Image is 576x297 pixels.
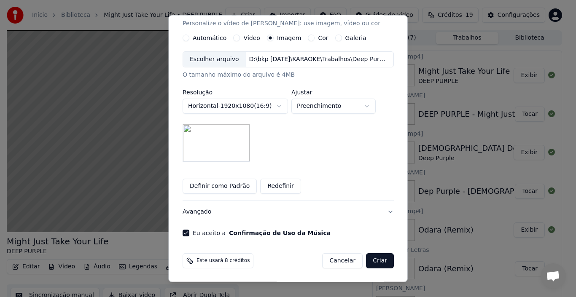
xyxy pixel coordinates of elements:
[183,71,394,79] div: O tamanho máximo do arquivo é 4MB
[243,35,260,41] label: Vídeo
[291,89,376,95] label: Ajustar
[277,35,301,41] label: Imagem
[318,35,328,41] label: Cor
[183,89,288,95] label: Resolução
[183,35,394,201] div: VídeoPersonalize o vídeo de [PERSON_NAME]: use imagem, vídeo ou cor
[260,179,301,194] button: Redefinir
[183,8,380,28] div: Vídeo
[183,1,394,35] button: VídeoPersonalize o vídeo de [PERSON_NAME]: use imagem, vídeo ou cor
[183,19,380,28] p: Personalize o vídeo de [PERSON_NAME]: use imagem, vídeo ou cor
[183,201,394,223] button: Avançado
[229,230,331,236] button: Eu aceito a
[322,253,363,268] button: Cancelar
[193,230,331,236] label: Eu aceito a
[196,257,250,264] span: Este usará 8 créditos
[245,55,389,64] div: D:\bkp [DATE]\KARAOKE\Trabalhos\Deep Purple\deep-purple-who-do-we-think-we-are! CAPA.jpg
[345,35,366,41] label: Galeria
[366,253,394,268] button: Criar
[183,52,246,67] div: Escolher arquivo
[193,35,226,41] label: Automático
[183,179,257,194] button: Definir como Padrão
